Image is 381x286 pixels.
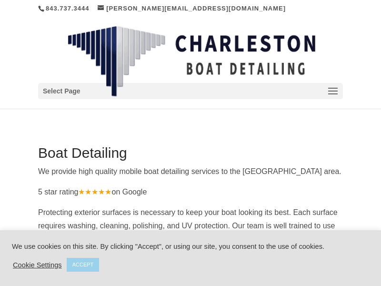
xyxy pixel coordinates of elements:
[13,261,62,269] a: Cookie Settings
[67,258,100,272] a: ACCEPT
[38,146,343,165] h1: Boat Detailing
[12,242,369,251] div: We use cookies on this site. By clicking "Accept", or using our site, you consent to the use of c...
[68,26,315,97] img: Charleston Boat Detailing
[98,5,286,12] a: [PERSON_NAME][EMAIL_ADDRESS][DOMAIN_NAME]
[38,188,111,196] span: 5 star rating
[38,165,343,185] p: We provide high quality mobile boat detailing services to the [GEOGRAPHIC_DATA] area.
[111,188,147,196] span: on Google
[78,188,111,196] span: ★★★★★
[43,86,80,97] span: Select Page
[46,5,90,12] a: 843.737.3444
